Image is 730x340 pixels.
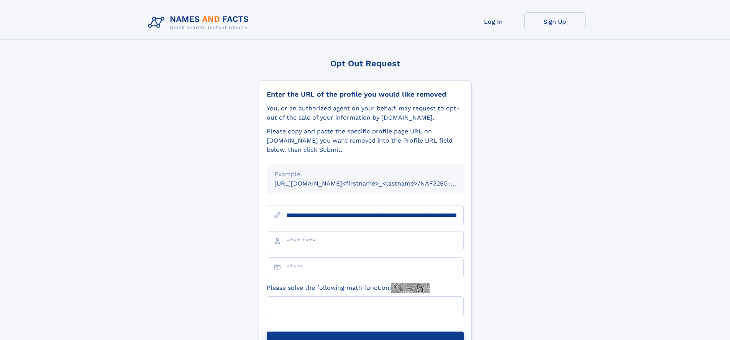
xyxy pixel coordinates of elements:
[267,127,464,154] div: Please copy and paste the specific profile page URL on [DOMAIN_NAME] you want removed into the Pr...
[259,59,472,68] div: Opt Out Request
[267,90,464,99] div: Enter the URL of the profile you would like removed
[267,104,464,122] div: You, or an authorized agent on your behalf, may request to opt-out of the sale of your informatio...
[274,180,478,187] small: [URL][DOMAIN_NAME]<firstname>_<lastname>/NAF325G-xxxxxxxx
[463,12,524,31] a: Log In
[524,12,586,31] a: Sign Up
[274,170,456,179] div: Example:
[145,12,255,33] img: Logo Names and Facts
[267,283,430,293] label: Please solve the following math function:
